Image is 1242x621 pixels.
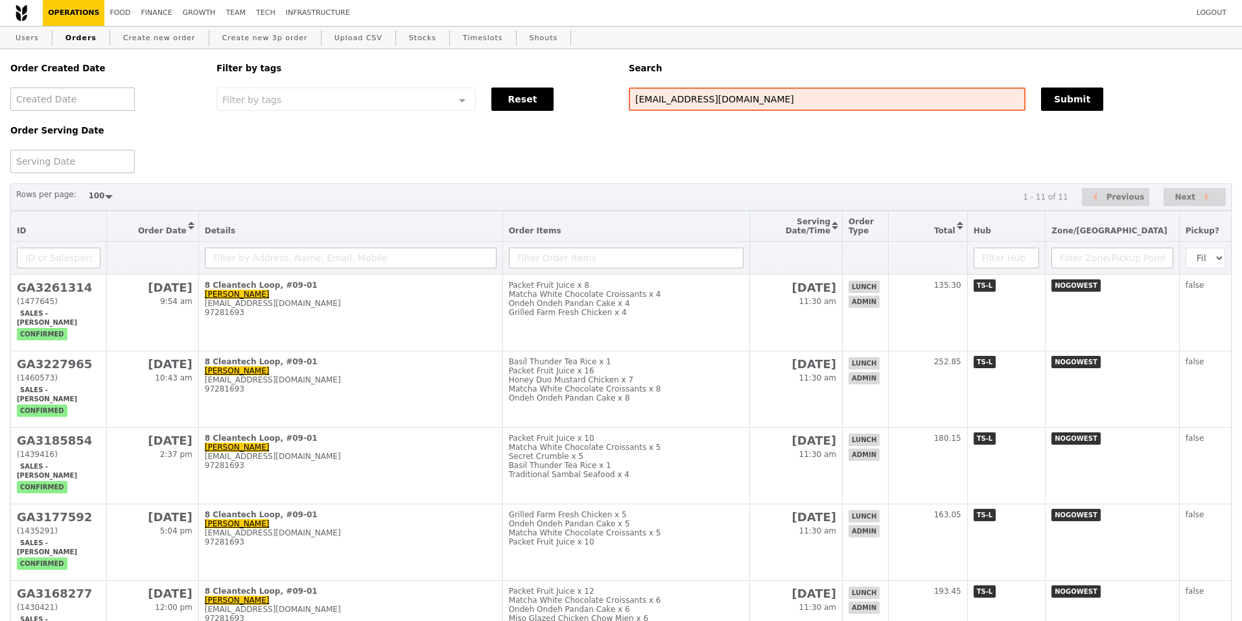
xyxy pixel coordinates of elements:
[491,88,554,111] button: Reset
[1082,188,1149,207] button: Previous
[756,281,836,294] h2: [DATE]
[509,308,744,317] div: Grilled Farm Fresh Chicken x 4
[17,373,100,382] div: (1460573)
[509,434,744,443] div: Packet Fruit Juice x 10
[17,281,100,294] h2: GA3261314
[17,460,80,482] span: Sales - [PERSON_NAME]
[849,525,880,537] span: admin
[1186,281,1204,290] span: false
[16,5,27,21] img: Grain logo
[849,510,880,522] span: lunch
[155,373,192,382] span: 10:43 am
[205,510,497,519] div: 8 Cleantech Loop, #09-01
[205,226,235,235] span: Details
[629,88,1025,111] input: Search any field
[849,296,880,308] span: admin
[1051,509,1100,521] span: NOGOWEST
[1051,248,1173,268] input: Filter Zone/Pickup Point
[849,217,874,235] span: Order Type
[205,605,497,614] div: [EMAIL_ADDRESS][DOMAIN_NAME]
[799,603,836,612] span: 11:30 am
[756,357,836,371] h2: [DATE]
[205,461,497,470] div: 97281693
[17,226,26,235] span: ID
[509,605,744,614] div: Ondeh Ondeh Pandan Cake x 6
[756,510,836,524] h2: [DATE]
[509,366,744,375] div: Packet Fruit Juice x 16
[974,432,996,445] span: TS-L
[1051,226,1167,235] span: Zone/[GEOGRAPHIC_DATA]
[17,357,100,371] h2: GA3227965
[509,470,744,479] div: Traditional Sambal Seafood x 4
[205,281,497,290] div: 8 Cleantech Loop, #09-01
[217,64,613,73] h5: Filter by tags
[1023,193,1068,202] div: 1 - 11 of 11
[10,88,135,111] input: Created Date
[205,248,497,268] input: Filter by Address, Name, Email, Mobile
[205,384,497,393] div: 97281693
[1051,356,1100,368] span: NOGOWEST
[17,481,67,493] span: confirmed
[10,27,44,50] a: Users
[17,307,80,329] span: Sales - [PERSON_NAME]
[205,290,270,299] a: [PERSON_NAME]
[17,297,100,306] div: (1477645)
[113,510,192,524] h2: [DATE]
[118,27,201,50] a: Create new order
[404,27,441,50] a: Stocks
[509,290,744,299] div: Matcha White Chocolate Croissants x 4
[509,510,744,519] div: Grilled Farm Fresh Chicken x 5
[849,281,880,293] span: lunch
[113,434,192,447] h2: [DATE]
[17,587,100,600] h2: GA3168277
[458,27,508,50] a: Timeslots
[934,434,961,443] span: 180.15
[205,452,497,461] div: [EMAIL_ADDRESS][DOMAIN_NAME]
[934,510,961,519] span: 163.05
[17,603,100,612] div: (1430421)
[17,526,100,535] div: (1435291)
[509,375,744,384] div: Honey Duo Mustard Chicken x 7
[10,150,135,173] input: Serving Date
[205,299,497,308] div: [EMAIL_ADDRESS][DOMAIN_NAME]
[756,434,836,447] h2: [DATE]
[974,248,1040,268] input: Filter Hub
[1107,189,1145,205] span: Previous
[1186,434,1204,443] span: false
[10,64,201,73] h5: Order Created Date
[60,27,102,50] a: Orders
[1175,189,1195,205] span: Next
[1186,226,1219,235] span: Pickup?
[509,299,744,308] div: Ondeh Ondeh Pandan Cake x 4
[1051,585,1100,598] span: NOGOWEST
[217,27,313,50] a: Create new 3p order
[205,528,497,537] div: [EMAIL_ADDRESS][DOMAIN_NAME]
[509,443,744,452] div: Matcha White Chocolate Croissants x 5
[205,519,270,528] a: [PERSON_NAME]
[1186,587,1204,596] span: false
[849,587,880,599] span: lunch
[17,557,67,570] span: confirmed
[205,375,497,384] div: [EMAIL_ADDRESS][DOMAIN_NAME]
[974,585,996,598] span: TS-L
[17,510,100,524] h2: GA3177592
[17,537,80,558] span: Sales - [PERSON_NAME]
[509,384,744,393] div: Matcha White Chocolate Croissants x 8
[849,449,880,461] span: admin
[113,587,192,600] h2: [DATE]
[1186,357,1204,366] span: false
[974,226,991,235] span: Hub
[509,537,744,546] div: Packet Fruit Juice x 10
[1041,88,1103,111] button: Submit
[160,526,193,535] span: 5:04 pm
[509,587,744,596] div: Packet Fruit Juice x 12
[974,509,996,521] span: TS-L
[799,526,836,535] span: 11:30 am
[509,393,744,403] div: Ondeh Ondeh Pandan Cake x 8
[329,27,388,50] a: Upload CSV
[17,328,67,340] span: confirmed
[205,357,497,366] div: 8 Cleantech Loop, #09-01
[113,281,192,294] h2: [DATE]
[160,297,193,306] span: 9:54 am
[1051,279,1100,292] span: NOGOWEST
